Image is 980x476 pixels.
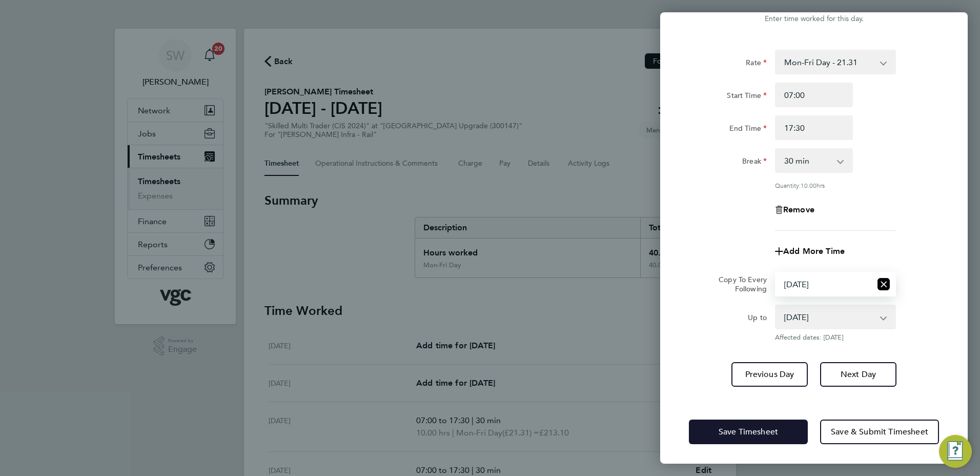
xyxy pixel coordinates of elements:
button: Reset selection [877,273,890,295]
button: Remove [775,206,814,214]
button: Previous Day [731,362,808,387]
label: Start Time [727,91,767,103]
span: Next Day [841,369,876,380]
label: Up to [748,313,767,325]
input: E.g. 08:00 [775,83,853,107]
span: Add More Time [783,246,845,256]
span: 10.00 [801,181,816,189]
span: Save & Submit Timesheet [831,427,928,437]
label: Copy To Every Following [710,275,767,293]
span: Affected dates: [DATE] [775,333,896,342]
label: End Time [729,124,767,136]
span: Save Timesheet [719,427,778,437]
button: Next Day [820,362,896,387]
div: Enter time worked for this day. [660,13,968,25]
button: Save & Submit Timesheet [820,420,939,444]
button: Save Timesheet [689,420,808,444]
label: Rate [746,58,767,70]
button: Add More Time [775,247,845,255]
label: Break [742,156,767,169]
span: Remove [783,205,814,214]
span: Previous Day [745,369,794,380]
button: Engage Resource Center [939,435,972,468]
input: E.g. 18:00 [775,115,853,140]
div: Quantity: hrs [775,181,896,189]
